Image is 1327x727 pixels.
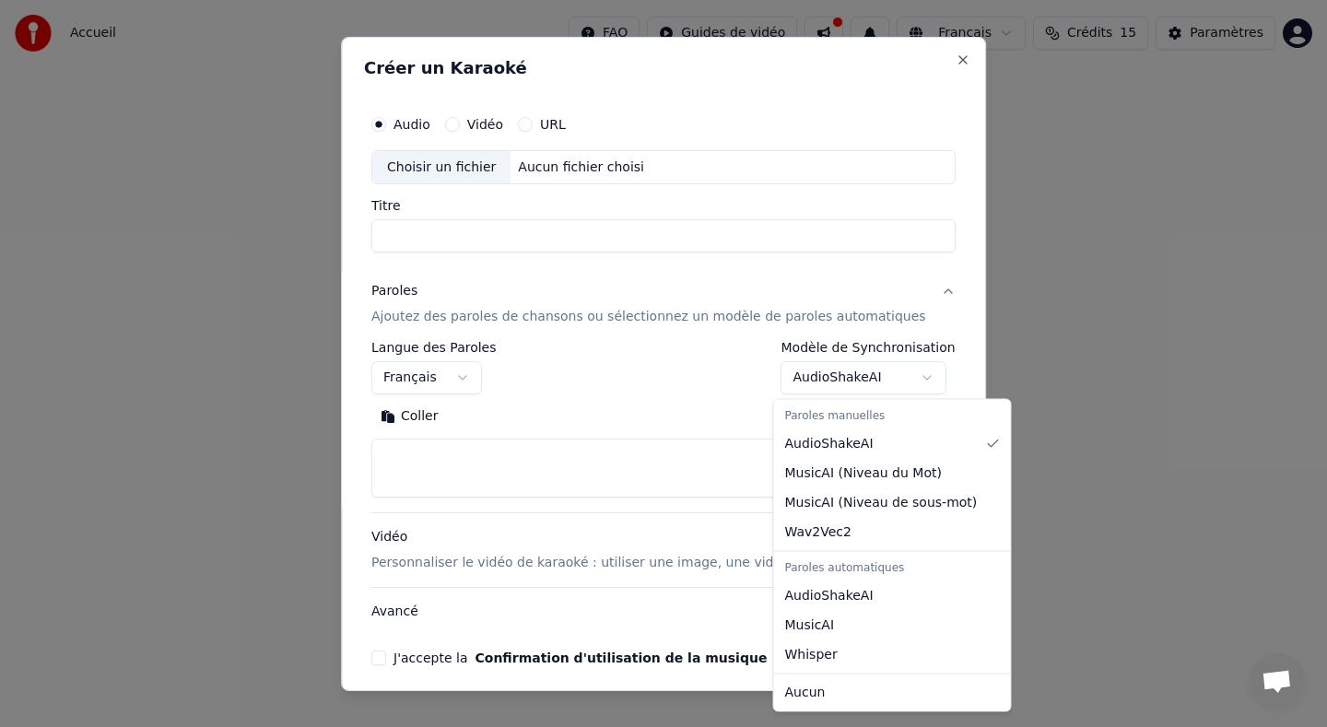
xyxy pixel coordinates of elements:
span: MusicAI ( Niveau de sous-mot ) [785,493,978,511]
span: AudioShakeAI [785,434,874,452]
span: Whisper [785,645,838,663]
span: MusicAI ( Niveau du Mot ) [785,463,942,482]
div: Paroles automatiques [778,555,1007,580]
span: Wav2Vec2 [785,522,851,541]
div: Paroles manuelles [778,404,1007,429]
span: AudioShakeAI [785,586,874,604]
span: MusicAI [785,616,835,634]
span: Aucun [785,683,826,701]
